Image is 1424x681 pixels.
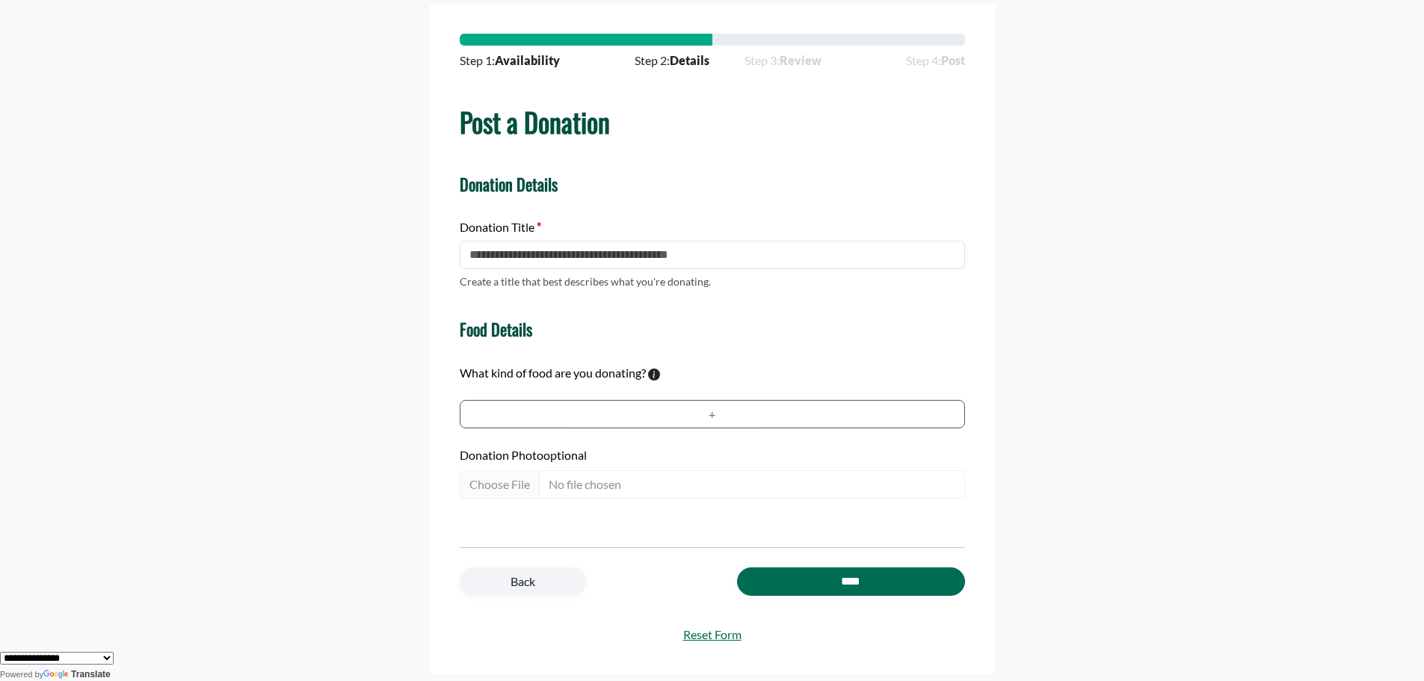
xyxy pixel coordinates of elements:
label: Donation Photo [460,446,965,464]
span: Step 2: [635,52,709,70]
span: Step 1: [460,52,560,70]
strong: Post [941,53,965,67]
a: Translate [43,669,111,680]
label: What kind of food are you donating? [460,364,646,382]
a: Back [460,567,586,596]
strong: Details [670,53,709,67]
span: Step 4: [906,52,965,70]
label: Donation Title [460,218,541,236]
a: Reset Form [460,626,965,644]
strong: Review [780,53,822,67]
h4: Food Details [460,319,532,339]
h1: Post a Donation [460,105,965,138]
span: Step 3: [745,52,871,70]
strong: Availability [495,53,560,67]
img: Google Translate [43,670,71,680]
svg: To calculate environmental impacts, we follow the Food Loss + Waste Protocol [648,369,660,380]
p: Create a title that best describes what you're donating. [460,274,711,289]
span: optional [543,448,587,462]
h4: Donation Details [460,174,965,194]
